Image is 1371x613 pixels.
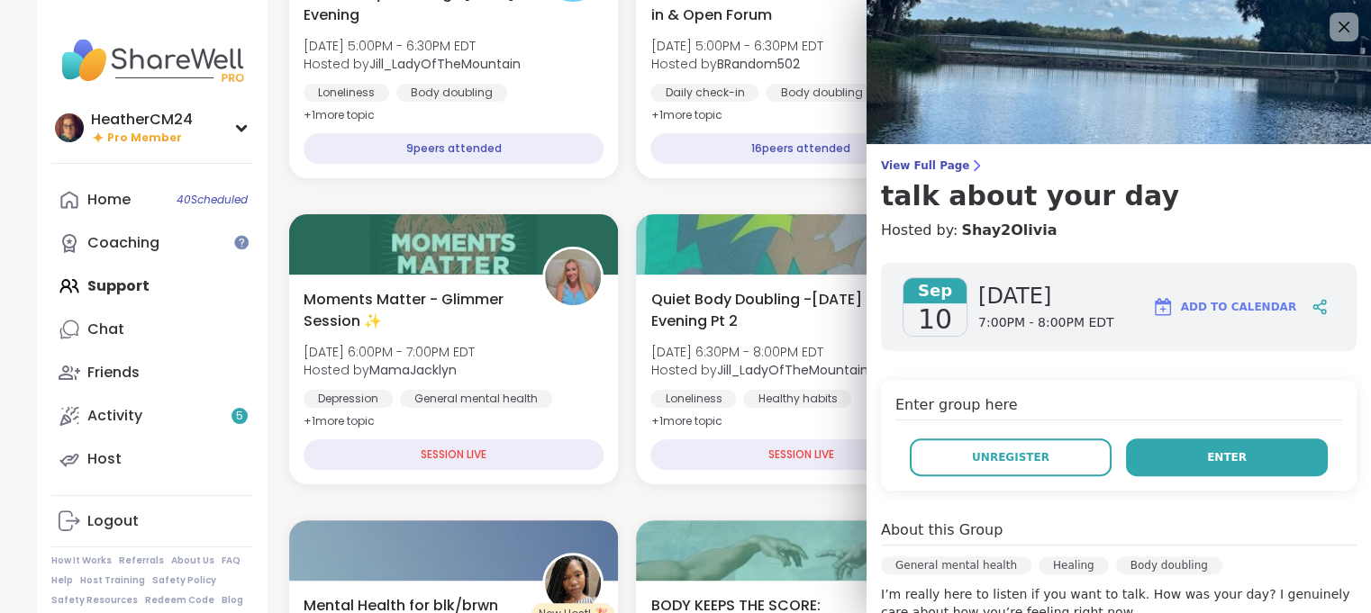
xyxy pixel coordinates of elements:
[222,554,241,567] a: FAQ
[650,361,867,379] span: Hosted by
[304,84,389,102] div: Loneliness
[51,394,252,437] a: Activity5
[177,193,248,207] span: 40 Scheduled
[1126,438,1328,476] button: Enter
[650,390,736,408] div: Loneliness
[1207,449,1247,465] span: Enter
[1116,556,1222,574] div: Body doubling
[881,180,1357,212] h3: talk about your day
[87,363,140,383] div: Friends
[87,233,159,253] div: Coaching
[51,437,252,481] a: Host
[304,55,521,73] span: Hosted by
[171,554,214,567] a: About Us
[55,113,84,142] img: HeatherCM24
[51,554,112,567] a: How It Works
[107,131,182,146] span: Pro Member
[650,84,758,102] div: Daily check-in
[369,361,457,379] b: MamaJacklyn
[80,574,145,587] a: Host Training
[304,133,604,164] div: 9 peers attended
[743,390,851,408] div: Healthy habits
[51,178,252,221] a: Home40Scheduled
[51,594,138,607] a: Safety Resources
[881,158,1357,212] a: View Full Pagetalk about your day
[881,519,1003,541] h4: About this Group
[304,439,604,470] div: SESSION LIVE
[650,37,822,55] span: [DATE] 5:00PM - 6:30PM EDT
[903,278,967,303] span: Sep
[545,555,601,611] img: ttr
[304,361,475,379] span: Hosted by
[650,133,950,164] div: 16 peers attended
[234,235,249,249] iframe: Spotlight
[716,361,867,379] b: Jill_LadyOfTheMountain
[895,394,1342,420] h4: Enter group here
[650,289,869,332] span: Quiet Body Doubling -[DATE] Evening Pt 2
[87,190,131,210] div: Home
[881,556,1031,574] div: General mental health
[51,29,252,92] img: ShareWell Nav Logo
[304,289,522,332] span: Moments Matter - Glimmer Session ✨
[222,594,243,607] a: Blog
[961,220,1057,241] a: Shay2Olivia
[87,449,122,469] div: Host
[304,390,393,408] div: Depression
[1181,299,1296,315] span: Add to Calendar
[91,110,193,130] div: HeatherCM24
[972,449,1049,465] span: Unregister
[650,55,822,73] span: Hosted by
[910,438,1112,476] button: Unregister
[978,282,1114,311] span: [DATE]
[766,84,876,102] div: Body doubling
[51,221,252,265] a: Coaching
[51,308,252,351] a: Chat
[881,158,1357,173] span: View Full Page
[236,409,243,424] span: 5
[51,500,252,543] a: Logout
[51,351,252,394] a: Friends
[87,320,124,339] div: Chat
[87,511,139,531] div: Logout
[918,303,952,336] span: 10
[716,55,799,73] b: BRandom502
[152,574,216,587] a: Safety Policy
[396,84,507,102] div: Body doubling
[51,574,73,587] a: Help
[145,594,214,607] a: Redeem Code
[119,554,164,567] a: Referrals
[87,406,142,426] div: Activity
[304,37,521,55] span: [DATE] 5:00PM - 6:30PM EDT
[545,249,601,305] img: MamaJacklyn
[650,343,867,361] span: [DATE] 6:30PM - 8:00PM EDT
[304,343,475,361] span: [DATE] 6:00PM - 7:00PM EDT
[1039,556,1109,574] div: Healing
[978,314,1114,332] span: 7:00PM - 8:00PM EDT
[650,439,950,470] div: SESSION LIVE
[881,220,1357,241] h4: Hosted by:
[369,55,521,73] b: Jill_LadyOfTheMountain
[1144,285,1304,329] button: Add to Calendar
[400,390,552,408] div: General mental health
[1152,296,1174,318] img: ShareWell Logomark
